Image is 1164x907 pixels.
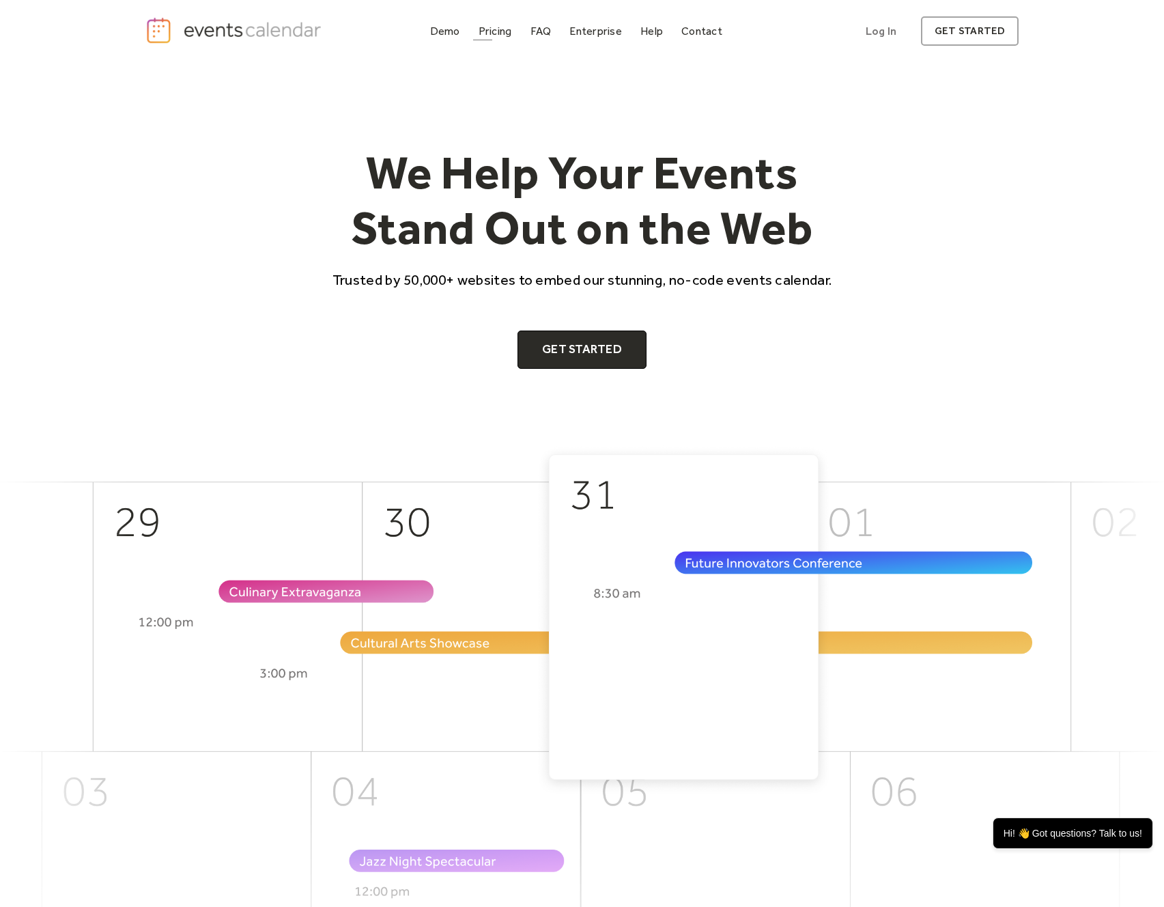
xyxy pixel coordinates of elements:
div: Pricing [479,27,512,35]
div: Help [640,27,663,35]
div: Demo [430,27,460,35]
a: FAQ [525,22,557,40]
a: Contact [676,22,728,40]
div: Contact [681,27,722,35]
a: Help [635,22,668,40]
a: Demo [425,22,466,40]
a: Get Started [517,331,647,369]
a: Pricing [473,22,517,40]
a: Log In [852,16,910,46]
a: home [145,16,326,44]
div: Enterprise [569,27,621,35]
p: Trusted by 50,000+ websites to embed our stunning, no-code events calendar. [320,270,844,290]
a: Enterprise [564,22,627,40]
div: FAQ [530,27,552,35]
h1: We Help Your Events Stand Out on the Web [320,145,844,256]
a: get started [921,16,1019,46]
